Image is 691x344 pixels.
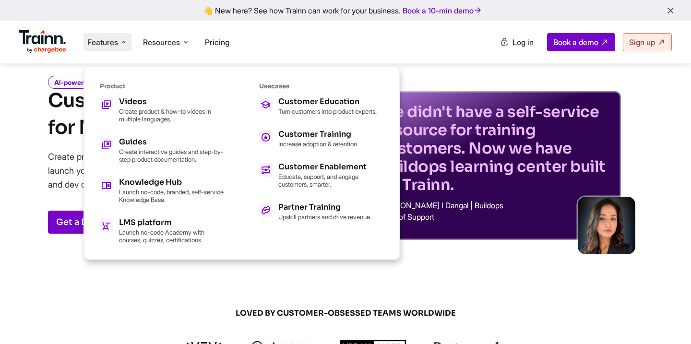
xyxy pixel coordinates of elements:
[259,203,384,221] a: Partner Training Upskill partners and drive revenue.
[278,130,358,138] div: Customer Training
[115,308,576,319] span: LOVED BY CUSTOMER-OBSESSED TEAMS WORLDWIDE
[100,178,225,203] a: Knowledge Hub Launch no-code, branded, self-service Knowledge Base.
[119,178,225,186] div: Knowledge Hub
[278,107,377,115] p: Turn customers into product experts.
[578,197,635,254] img: sabina-buildops.d2e8138.png
[278,140,358,148] p: Increase adoption & retention.
[259,82,384,90] div: Usecases
[119,98,225,106] div: Videos
[547,33,615,51] a: Book a demo
[119,107,225,123] p: Create product & how-to videos in multiple languages.
[259,98,384,115] a: Customer Education Turn customers into product experts.
[100,82,225,90] div: Product
[379,202,609,209] p: [PERSON_NAME] I Dangal | Buildops
[278,203,371,211] div: Partner Training
[6,6,685,15] div: 👋 New here? See how Trainn can work for your business.
[100,219,225,244] a: LMS platform Launch no-code Academy with courses, quizzes, certifications.
[643,298,691,344] iframe: Chat Widget
[143,37,180,47] span: Resources
[278,213,371,221] p: Upskill partners and drive revenue.
[100,138,225,163] a: Guides Create interactive guides and step-by-step product documentation.
[278,173,384,188] p: Educate, support, and engage customers, smarter.
[379,213,609,221] p: Head of Support
[119,228,225,244] p: Launch no-code Academy with courses, quizzes, certifications.
[494,34,539,51] a: Log in
[623,33,672,51] a: Sign up
[512,37,534,47] span: Log in
[278,163,384,171] div: Customer Enablement
[278,98,377,106] div: Customer Education
[259,163,384,188] a: Customer Enablement Educate, support, and engage customers, smarter.
[119,188,225,203] p: Launch no-code, branded, self-service Knowledge Base.
[401,4,484,17] a: Book a 10-min demo
[19,30,66,53] img: Trainn Logo
[48,76,140,89] i: AI-powered and No-Code
[259,130,384,148] a: Customer Training Increase adoption & retention.
[119,148,225,163] p: Create interactive guides and step-by-step product documentation.
[629,37,655,47] span: Sign up
[48,87,309,141] h1: Customer Training Platform for Modern Teams
[379,103,609,194] p: We didn't have a self-service resource for training customers. Now we have Buildops learning cent...
[119,138,225,146] div: Guides
[48,150,302,191] p: Create product videos and step-by-step documentation, and launch your Knowledge Base or Academy —...
[100,98,225,123] a: Videos Create product & how-to videos in multiple languages.
[48,211,126,234] a: Get a Demo
[205,37,229,47] a: Pricing
[553,37,598,47] span: Book a demo
[87,37,118,47] span: Features
[119,219,225,226] div: LMS platform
